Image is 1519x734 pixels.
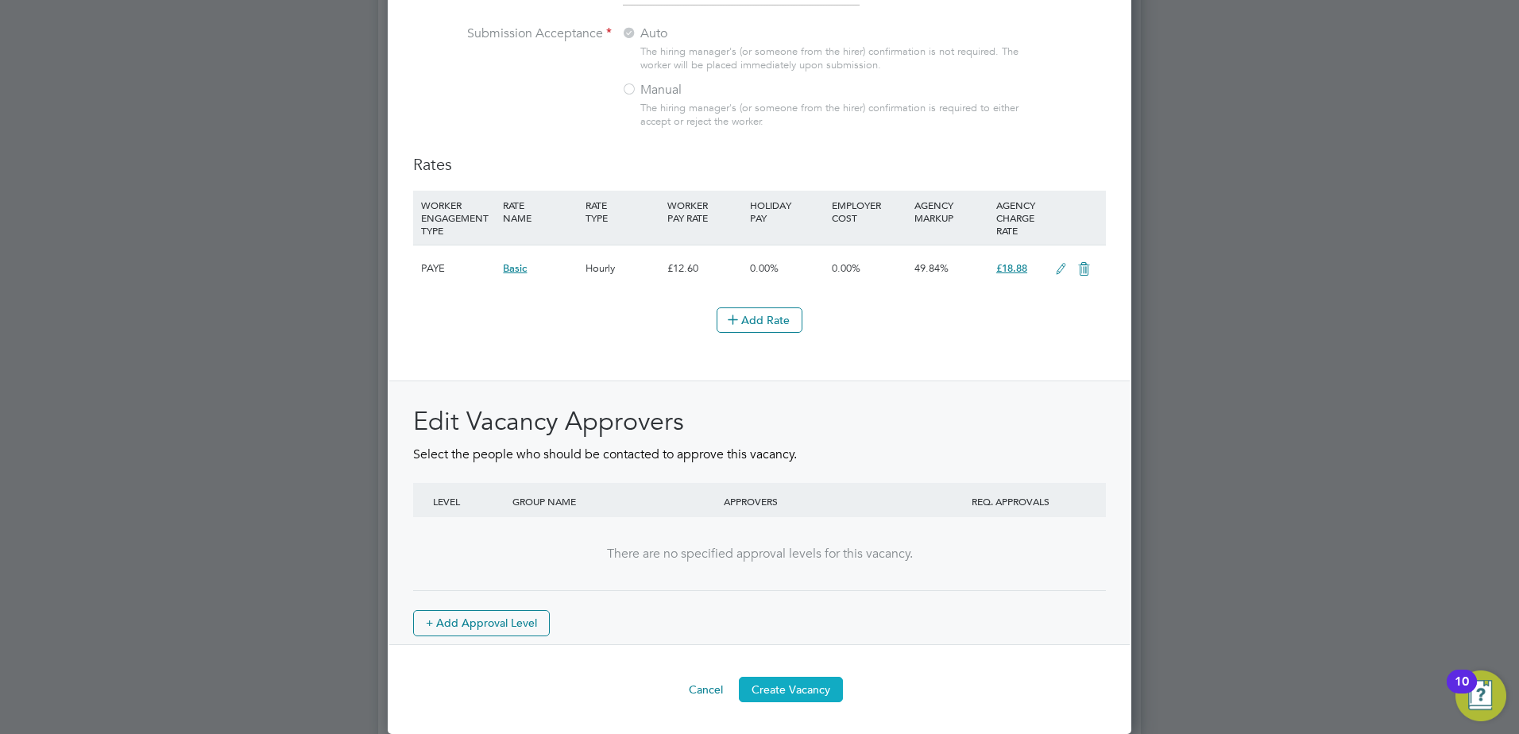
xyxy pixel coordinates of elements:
[640,102,1026,129] div: The hiring manager's (or someone from the hirer) confirmation is required to either accept or rej...
[720,483,931,520] div: APPROVERS
[717,307,802,333] button: Add Rate
[739,677,843,702] button: Create Vacancy
[828,191,910,232] div: EMPLOYER COST
[417,245,499,292] div: PAYE
[640,45,1026,72] div: The hiring manager's (or someone from the hirer) confirmation is not required. The worker will be...
[1455,682,1469,702] div: 10
[992,191,1047,245] div: AGENCY CHARGE RATE
[413,25,612,42] label: Submission Acceptance
[417,191,499,245] div: WORKER ENGAGEMENT TYPE
[413,446,797,462] span: Select the people who should be contacted to approve this vacancy.
[931,483,1090,520] div: REQ. APPROVALS
[746,191,828,232] div: HOLIDAY PAY
[582,191,663,232] div: RATE TYPE
[910,191,992,232] div: AGENCY MARKUP
[503,261,527,275] span: Basic
[663,191,745,232] div: WORKER PAY RATE
[621,82,820,99] label: Manual
[914,261,949,275] span: 49.84%
[621,25,820,42] label: Auto
[508,483,720,520] div: GROUP NAME
[832,261,860,275] span: 0.00%
[582,245,663,292] div: Hourly
[1455,670,1506,721] button: Open Resource Center, 10 new notifications
[750,261,779,275] span: 0.00%
[676,677,736,702] button: Cancel
[413,610,550,635] button: + Add Approval Level
[429,546,1090,562] div: There are no specified approval levels for this vacancy.
[499,191,581,232] div: RATE NAME
[996,261,1027,275] span: £18.88
[429,483,508,520] div: LEVEL
[413,405,1106,438] h2: Edit Vacancy Approvers
[663,245,745,292] div: £12.60
[413,154,1106,175] h3: Rates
